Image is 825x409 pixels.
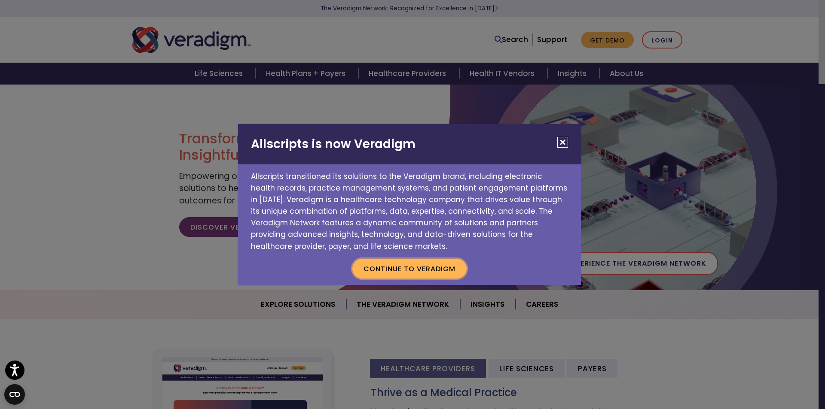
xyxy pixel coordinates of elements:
[557,137,568,148] button: Close
[238,164,581,252] p: Allscripts transitioned its solutions to the Veradigm brand, including electronic health records,...
[352,259,467,279] button: Continue to Veradigm
[4,384,25,405] button: Open CMP widget
[238,124,581,164] h2: Allscripts is now Veradigm
[660,347,815,399] iframe: Drift Chat Widget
